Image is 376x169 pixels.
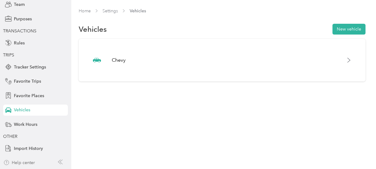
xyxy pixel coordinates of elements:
span: Vehicles [14,107,30,113]
h1: Vehicles [79,26,107,32]
img: Sedan [93,56,101,64]
span: Import History [14,145,43,152]
span: Rules [14,40,25,46]
span: Favorite Trips [14,78,41,84]
span: Tracker Settings [14,64,46,70]
span: Work Hours [14,121,37,128]
span: Favorite Places [14,93,44,99]
button: New vehicle [332,24,366,35]
iframe: Everlance-gr Chat Button Frame [341,134,376,169]
a: Settings [102,8,118,14]
a: Home [79,8,91,14]
p: Chevy [112,56,126,64]
span: Vehicles [130,8,146,14]
span: TRANSACTIONS [3,28,36,34]
span: Purposes [14,16,32,22]
button: Help center [3,159,35,166]
span: OTHER [3,134,17,139]
span: Team [14,1,25,8]
span: TRIPS [3,52,14,58]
